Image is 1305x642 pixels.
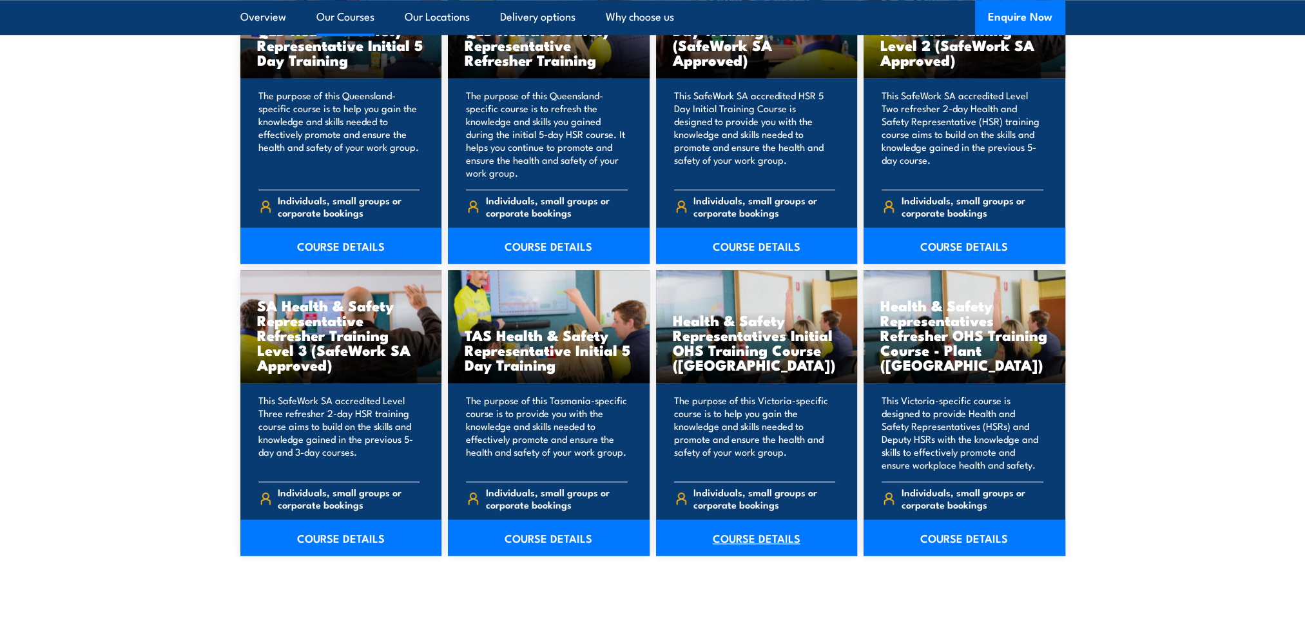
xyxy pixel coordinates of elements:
h3: QLD Health & Safety Representative Refresher Training [465,23,633,67]
h3: QLD Health & Safety Representative Initial 5 Day Training [257,23,425,67]
p: The purpose of this Queensland-specific course is to refresh the knowledge and skills you gained ... [466,89,628,179]
span: Individuals, small groups or corporate bookings [902,486,1043,511]
p: This SafeWork SA accredited HSR 5 Day Initial Training Course is designed to provide you with the... [674,89,836,179]
a: COURSE DETAILS [864,520,1065,556]
h3: Health & Safety Representatives Initial OHS Training Course ([GEOGRAPHIC_DATA]) [673,313,841,372]
span: Individuals, small groups or corporate bookings [693,486,835,511]
h3: SA Health & Safety Representative Refresher Training Level 3 (SafeWork SA Approved) [257,298,425,372]
span: Individuals, small groups or corporate bookings [278,194,420,219]
h3: Health & Safety Representatives Refresher OHS Training Course - Plant ([GEOGRAPHIC_DATA]) [880,298,1049,372]
a: COURSE DETAILS [240,520,442,556]
p: This SafeWork SA accredited Level Three refresher 2-day HSR training course aims to build on the ... [258,394,420,471]
span: Individuals, small groups or corporate bookings [693,194,835,219]
span: Individuals, small groups or corporate bookings [902,194,1043,219]
h3: TAS Health & Safety Representative Initial 5 Day Training [465,327,633,372]
a: COURSE DETAILS [240,228,442,264]
p: This Victoria-specific course is designed to provide Health and Safety Representatives (HSRs) and... [882,394,1043,471]
a: COURSE DETAILS [448,520,650,556]
a: COURSE DETAILS [656,228,858,264]
p: The purpose of this Queensland-specific course is to help you gain the knowledge and skills neede... [258,89,420,179]
a: COURSE DETAILS [864,228,1065,264]
span: Individuals, small groups or corporate bookings [486,486,628,511]
a: COURSE DETAILS [656,520,858,556]
p: This SafeWork SA accredited Level Two refresher 2-day Health and Safety Representative (HSR) trai... [882,89,1043,179]
span: Individuals, small groups or corporate bookings [486,194,628,219]
a: COURSE DETAILS [448,228,650,264]
p: The purpose of this Tasmania-specific course is to provide you with the knowledge and skills need... [466,394,628,471]
p: The purpose of this Victoria-specific course is to help you gain the knowledge and skills needed ... [674,394,836,471]
span: Individuals, small groups or corporate bookings [278,486,420,511]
